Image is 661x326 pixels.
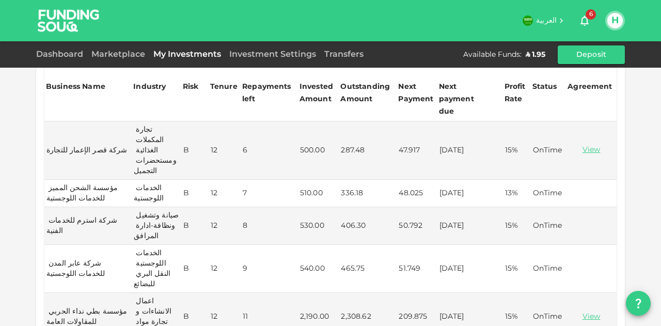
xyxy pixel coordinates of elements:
td: مؤسسة الشحن المميز للخدمات اللوجستية [44,180,132,207]
td: OnTime [531,207,566,245]
td: 15% [503,207,531,245]
td: B [181,121,209,180]
td: 336.18 [339,180,397,207]
div: Next Payment [398,81,435,105]
div: ʢ 1.95 [526,50,545,60]
td: 12 [209,207,241,245]
div: Risk [183,81,199,93]
td: شركة قصر الإعمار للتجارة [44,121,132,180]
div: Next payment due [439,81,491,118]
td: B [181,207,209,245]
td: 48.025 [397,180,437,207]
button: Deposit [558,45,625,64]
div: Business Name [46,81,105,93]
span: العربية [536,17,557,24]
td: [DATE] [437,207,503,245]
td: [DATE] [437,245,503,293]
td: الخدمات اللوجستية النقل البري للبضائع [132,245,181,293]
button: H [607,13,623,28]
a: Marketplace [87,51,149,58]
a: Transfers [320,51,368,58]
td: تجارة المكملات الغذائية ومستحضرات التجميل [132,121,181,180]
button: 6 [574,10,595,31]
td: 540.00 [298,245,339,293]
td: B [181,180,209,207]
td: 500.00 [298,121,339,180]
div: Repayments left [242,81,294,105]
a: My Investments [149,51,225,58]
td: 7 [241,180,298,207]
div: Agreement [568,81,612,93]
div: Profit Rate [505,81,529,105]
td: 15% [503,121,531,180]
td: 12 [209,180,241,207]
div: Available Funds : [463,50,522,60]
div: Invested Amount [300,81,338,105]
td: 12 [209,245,241,293]
td: 9 [241,245,298,293]
td: [DATE] [437,121,503,180]
td: شركة استرم للخدمات الفنية [44,207,132,245]
td: 15% [503,245,531,293]
td: صيانة وتشغيل ونظافة-ادارة المرافق [132,207,181,245]
td: 13% [503,180,531,207]
td: 47.917 [397,121,437,180]
div: Industry [133,81,166,93]
td: شركة عابر المدن للخدمات اللوجستية [44,245,132,293]
div: Tenure [210,81,238,93]
td: 50.792 [397,207,437,245]
td: 51.749 [397,245,437,293]
div: Outstanding Amount [340,81,392,105]
td: 6 [241,121,298,180]
td: 510.00 [298,180,339,207]
button: question [626,291,651,316]
td: الخدمات اللوجستية [132,180,181,207]
td: 8 [241,207,298,245]
td: OnTime [531,245,566,293]
td: B [181,245,209,293]
a: Investment Settings [225,51,320,58]
div: Status [532,81,557,93]
td: 406.30 [339,207,397,245]
td: [DATE] [437,180,503,207]
td: 287.48 [339,121,397,180]
td: OnTime [531,180,566,207]
td: 465.75 [339,245,397,293]
td: 12 [209,121,241,180]
td: 530.00 [298,207,339,245]
a: View [568,145,615,155]
span: 6 [586,9,596,20]
a: View [568,312,615,322]
td: OnTime [531,121,566,180]
a: Dashboard [36,51,87,58]
img: flag-sa.b9a346574cdc8950dd34b50780441f57.svg [523,15,533,26]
